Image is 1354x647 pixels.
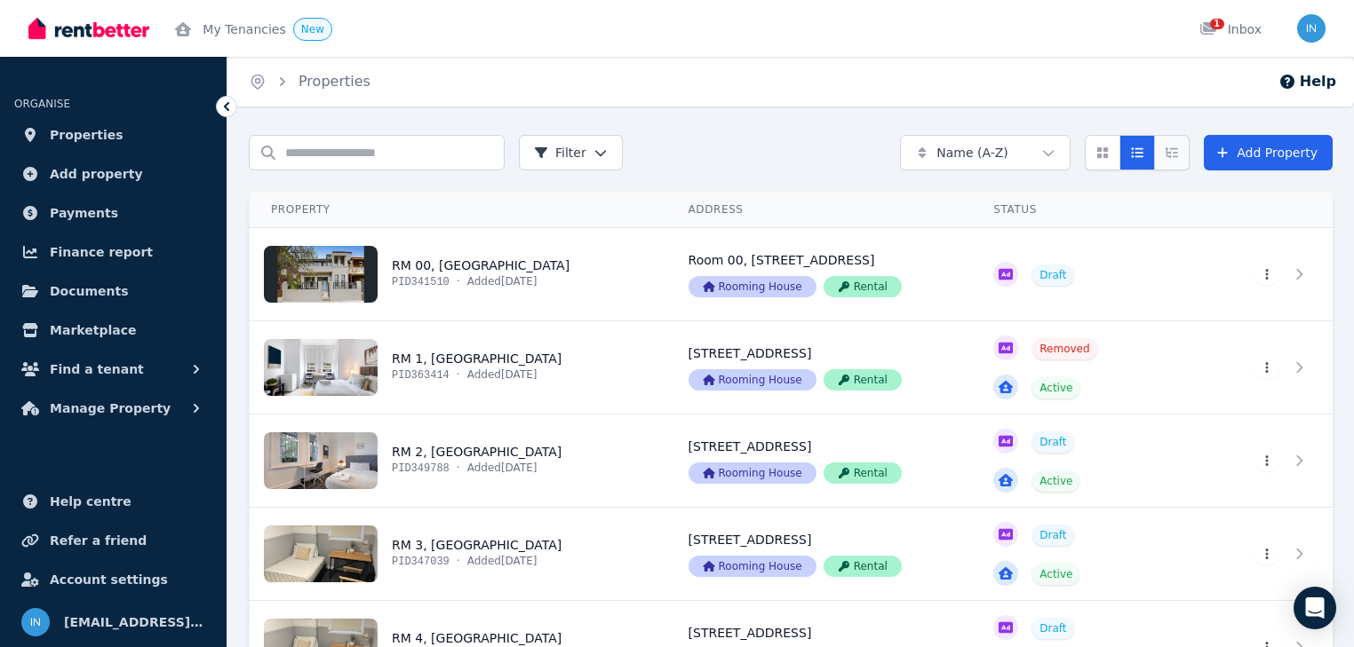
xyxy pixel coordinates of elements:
th: Status [972,192,1214,228]
a: View details for RM 2, 4 Park Parade [1214,414,1333,507]
span: Properties [50,124,123,146]
a: Marketplace [14,312,212,348]
span: Marketplace [50,320,136,341]
span: Help centre [50,491,131,512]
a: View details for RM 1, 4 Park Parade [667,321,973,414]
span: New [301,23,324,36]
span: Manage Property [50,398,171,419]
span: [EMAIL_ADDRESS][DOMAIN_NAME] [64,611,205,633]
button: Expanded list view [1154,135,1190,170]
span: Name (A-Z) [936,144,1008,162]
a: View details for RM 00, 4 Park Parade [1214,228,1333,320]
a: Documents [14,273,212,309]
img: RentBetter [28,15,149,42]
nav: Breadcrumb [227,57,392,107]
button: More options [1254,450,1279,471]
span: Finance report [50,241,153,263]
img: info@museliving.com.au [21,608,50,636]
img: info@museliving.com.au [1297,14,1326,43]
button: More options [1254,357,1279,378]
button: Name (A-Z) [900,135,1071,170]
a: View details for RM 2, 4 Park Parade [972,414,1214,507]
a: Account settings [14,562,212,597]
a: Properties [14,117,212,153]
span: Find a tenant [50,359,144,380]
a: View details for RM 1, 4 Park Parade [1214,321,1333,414]
button: Manage Property [14,391,212,426]
div: Inbox [1199,20,1262,38]
button: Filter [519,135,623,170]
button: Compact list view [1119,135,1155,170]
span: Add property [50,163,143,185]
a: View details for RM 00, 4 Park Parade [667,228,973,320]
button: More options [1254,264,1279,285]
span: Payments [50,202,118,224]
a: View details for RM 1, 4 Park Parade [250,321,667,414]
a: View details for RM 3, 4 Park Parade [667,508,973,600]
a: View details for RM 3, 4 Park Parade [1214,508,1333,600]
span: Refer a friend [50,530,147,551]
span: Account settings [50,569,168,590]
a: Help centre [14,484,212,519]
button: Card view [1085,135,1120,170]
button: Find a tenant [14,351,212,387]
a: View details for RM 2, 4 Park Parade [667,414,973,507]
a: View details for RM 3, 4 Park Parade [972,508,1214,600]
a: Add property [14,156,212,192]
a: View details for RM 00, 4 Park Parade [250,228,667,320]
a: View details for RM 2, 4 Park Parade [250,414,667,507]
div: View options [1085,135,1190,170]
span: 1 [1210,19,1224,29]
th: Address [667,192,973,228]
span: ORGANISE [14,98,70,110]
th: Property [250,192,667,228]
button: More options [1254,543,1279,564]
a: Add Property [1204,135,1333,170]
a: Payments [14,195,212,231]
a: Properties [299,73,370,90]
a: View details for RM 00, 4 Park Parade [972,228,1214,320]
span: Documents [50,280,129,302]
div: Open Intercom Messenger [1294,587,1336,629]
button: Help [1278,71,1336,92]
a: Finance report [14,234,212,270]
span: Filter [534,144,586,162]
a: View details for RM 1, 4 Park Parade [972,321,1214,414]
a: Refer a friend [14,523,212,558]
a: View details for RM 3, 4 Park Parade [250,508,667,600]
